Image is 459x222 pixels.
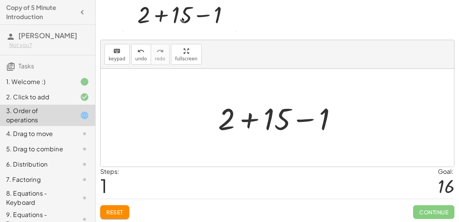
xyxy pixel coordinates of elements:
[80,175,89,184] i: Task not started.
[137,47,145,56] i: undo
[6,189,68,207] div: 8. Equations - Keyboard
[80,111,89,120] i: Task started.
[135,56,147,62] span: undo
[104,44,130,65] button: keyboardkeypad
[6,160,68,169] div: 6. Distribution
[100,205,129,219] button: Reset
[6,129,68,138] div: 4. Drag to move
[100,174,107,197] span: 1
[18,31,77,40] span: [PERSON_NAME]
[6,106,68,125] div: 3. Order of operations
[80,144,89,154] i: Task not started.
[109,56,125,62] span: keypad
[156,47,164,56] i: redo
[18,62,34,70] span: Tasks
[6,77,68,86] div: 1. Welcome :)
[155,56,165,62] span: redo
[131,44,151,65] button: undoundo
[6,3,75,21] h4: Copy of 5 Minute Introduction
[80,160,89,169] i: Task not started.
[6,144,68,154] div: 5. Drag to combine
[80,77,89,86] i: Task finished.
[100,167,119,175] label: Steps:
[6,175,68,184] div: 7. Factoring
[6,92,68,102] div: 2. Click to add
[438,167,454,176] div: Goal:
[151,44,169,65] button: redoredo
[80,92,89,102] i: Task finished and correct.
[9,41,89,49] div: Not you?
[80,129,89,138] i: Task not started.
[113,47,120,56] i: keyboard
[106,209,123,216] span: Reset
[171,44,202,65] button: fullscreen
[80,193,89,203] i: Task not started.
[175,56,197,62] span: fullscreen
